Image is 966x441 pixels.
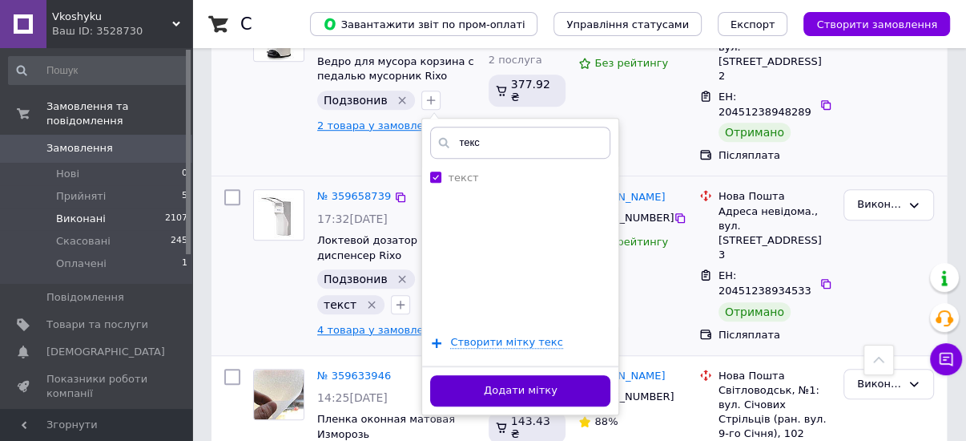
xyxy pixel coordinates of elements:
[52,24,192,38] div: Ваш ID: 3528730
[857,376,901,393] div: Виконано
[718,91,811,118] span: ЕН: 20451238948289
[803,12,950,36] button: Створити замовлення
[317,324,440,336] span: 4 товара у замовленні
[56,212,106,226] span: Виконані
[56,257,107,271] span: Оплачені
[317,212,388,225] span: 17:32[DATE]
[489,75,566,107] div: 377.92 ₴
[52,10,172,24] span: Vkoshyku
[182,189,187,204] span: 5
[430,127,610,159] input: Напишіть назву мітки
[816,18,937,30] span: Створити замовлення
[594,415,618,427] span: 88%
[857,196,901,213] div: Виконано
[317,324,459,336] a: 4 товара у замовленні
[317,190,391,202] a: № 359658739
[56,167,79,181] span: Нові
[324,273,388,285] span: Подзвонив
[253,189,304,241] a: Фото товару
[171,234,187,249] span: 245
[182,167,187,181] span: 0
[310,12,537,36] button: Завантажити звіт по пром-оплаті
[56,234,111,249] span: Скасовані
[718,25,831,83] div: Адреса невідома., вул. [STREET_ADDRESS] 2
[324,298,356,311] span: текст
[718,302,791,322] div: Отримано
[46,141,113,156] span: Замовлення
[566,18,689,30] span: Управління статусами
[718,328,831,342] div: Післяплата
[240,14,403,34] h1: Список замовлень
[254,190,304,240] img: Фото товару
[317,55,474,112] a: Ведро для мусора корзина с педалью мусорник Rixo Solido PB112W 12 л белая Италия
[46,345,165,359] span: [DEMOGRAPHIC_DATA]
[448,172,478,184] label: текст
[46,318,148,332] span: Товари та послуги
[718,269,811,297] span: ЕН: 20451238934533
[8,56,189,85] input: Пошук
[182,257,187,271] span: 1
[317,119,440,131] span: 2 товара у замовленні
[46,290,124,305] span: Повідомлення
[317,370,391,382] a: № 359633946
[396,94,409,107] svg: Видалити мітку
[317,391,388,404] span: 14:25[DATE]
[575,208,674,229] div: [PHONE_NUMBER]
[578,369,665,384] a: [PERSON_NAME]
[317,413,455,440] a: Пленка оконная матовая Изморозь
[324,94,388,107] span: Подзвонив
[594,57,668,69] span: Без рейтингу
[718,189,831,204] div: Нова Пошта
[46,99,192,128] span: Замовлення та повідомлення
[578,190,665,205] a: [PERSON_NAME]
[396,273,409,285] svg: Видалити мітку
[718,204,831,263] div: Адреса невідома., вул. [STREET_ADDRESS] 3
[56,189,106,204] span: Прийняті
[718,123,791,142] div: Отримано
[594,236,668,248] span: Без рейтингу
[450,336,562,349] span: Створити мітку текс
[553,12,702,36] button: Управління статусами
[254,370,304,419] img: Фото товару
[489,54,542,66] span: 2 послуга
[323,17,525,31] span: Завантажити звіт по пром-оплаті
[317,234,475,321] a: Локтевой дозатор диспенсер Rixo [PERSON_NAME] S024W настенный для антисептика и жидкого мыла 1000...
[718,12,788,36] button: Експорт
[430,375,610,407] button: Додати мітку
[718,369,831,383] div: Нова Пошта
[165,212,187,226] span: 2107
[46,372,148,401] span: Показники роботи компанії
[731,18,775,30] span: Експорт
[787,18,950,30] a: Створити замовлення
[253,369,304,420] a: Фото товару
[930,343,962,375] button: Чат з покупцем
[317,119,459,131] a: 2 товара у замовленні
[365,298,378,311] svg: Видалити мітку
[718,148,831,163] div: Післяплата
[575,386,674,407] div: [PHONE_NUMBER]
